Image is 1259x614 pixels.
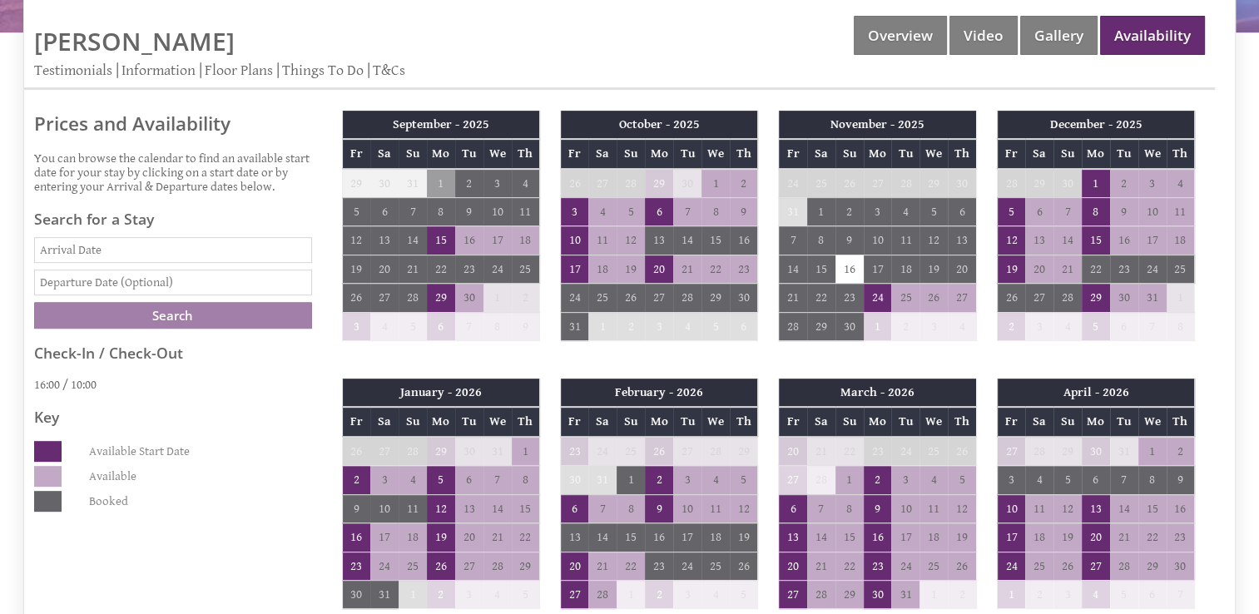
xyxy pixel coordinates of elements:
td: 19 [997,255,1025,283]
td: 2 [512,284,540,312]
td: 8 [483,312,512,340]
th: Su [1053,407,1082,436]
td: 29 [701,284,730,312]
td: 20 [370,255,399,283]
a: Testimonials [34,62,112,79]
td: 31 [1138,284,1167,312]
td: 25 [588,284,617,312]
td: 30 [370,169,399,198]
td: 29 [427,284,455,312]
th: Sa [588,139,617,168]
td: 28 [779,312,807,340]
th: Sa [807,139,835,168]
td: 25 [807,169,835,198]
td: 12 [617,226,645,255]
td: 27 [370,437,399,466]
th: Sa [1025,139,1053,168]
td: 12 [342,226,370,255]
td: 29 [1025,169,1053,198]
th: Tu [891,139,919,168]
th: Su [1053,139,1082,168]
td: 1 [1167,284,1195,312]
td: 5 [399,312,427,340]
th: April - 2026 [997,379,1194,407]
td: 10 [1138,197,1167,225]
td: 27 [779,466,807,494]
td: 13 [645,226,673,255]
td: 26 [645,437,673,466]
td: 19 [342,255,370,283]
a: [PERSON_NAME] [34,24,235,58]
th: Tu [455,407,483,436]
td: 18 [1167,226,1195,255]
td: 5 [919,197,948,225]
th: Su [399,139,427,168]
td: 18 [512,226,540,255]
th: Mo [645,139,673,168]
td: 13 [948,226,976,255]
th: We [919,139,948,168]
th: Tu [673,139,701,168]
td: 10 [483,197,512,225]
td: 31 [779,197,807,225]
td: 2 [342,466,370,494]
td: 30 [1053,169,1082,198]
td: 26 [561,169,589,198]
th: We [1138,139,1167,168]
td: 2 [617,312,645,340]
td: 28 [399,284,427,312]
td: 3 [1025,312,1053,340]
a: Video [949,16,1018,55]
h3: Key [34,407,312,427]
td: 24 [891,437,919,466]
th: Sa [807,407,835,436]
td: 23 [1110,255,1138,283]
td: 28 [399,437,427,466]
th: Fr [997,139,1025,168]
th: Su [399,407,427,436]
td: 30 [1110,284,1138,312]
th: Tu [455,139,483,168]
td: 28 [701,437,730,466]
td: 27 [645,284,673,312]
td: 15 [807,255,835,283]
td: 7 [1053,197,1082,225]
td: 2 [891,312,919,340]
td: 30 [455,437,483,466]
a: Floor Plans [205,62,273,79]
td: 29 [730,437,758,466]
td: 14 [399,226,427,255]
td: 7 [1138,312,1167,340]
td: 4 [512,169,540,198]
td: 3 [645,312,673,340]
td: 2 [997,312,1025,340]
td: 29 [807,312,835,340]
td: 11 [891,226,919,255]
th: We [701,139,730,168]
input: Search [34,302,312,329]
th: Tu [891,407,919,436]
th: December - 2025 [997,111,1194,139]
td: 3 [673,466,701,494]
th: Th [512,407,540,436]
th: Mo [1082,139,1110,168]
td: 30 [948,169,976,198]
td: 29 [427,437,455,466]
td: 6 [948,197,976,225]
td: 26 [617,284,645,312]
td: 15 [1082,226,1110,255]
th: Mo [864,407,892,436]
td: 23 [561,437,589,466]
td: 1 [617,466,645,494]
td: 1 [427,169,455,198]
td: 28 [997,169,1025,198]
td: 5 [1082,312,1110,340]
th: Sa [370,407,399,436]
th: Th [730,139,758,168]
td: 24 [483,255,512,283]
td: 7 [455,312,483,340]
td: 6 [370,197,399,225]
td: 31 [561,312,589,340]
td: 28 [1053,284,1082,312]
td: 13 [1025,226,1053,255]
